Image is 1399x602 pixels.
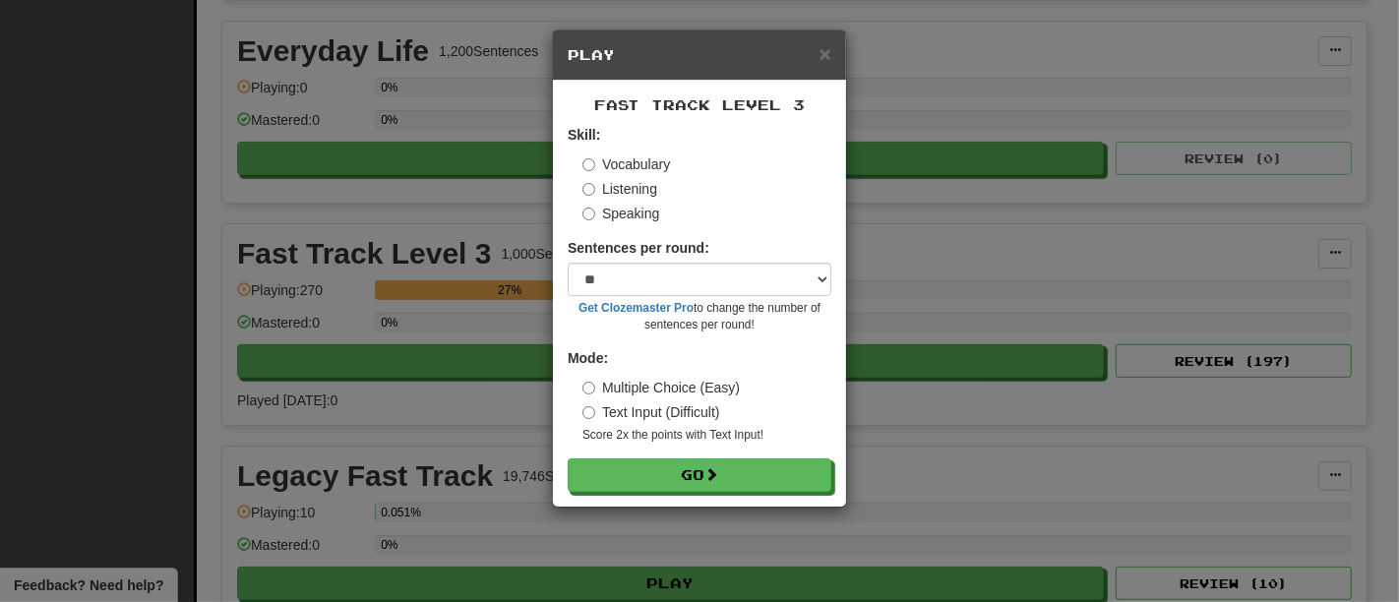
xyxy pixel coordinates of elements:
button: Go [568,458,831,492]
input: Vocabulary [582,158,595,171]
small: Score 2x the points with Text Input ! [582,427,831,444]
label: Text Input (Difficult) [582,402,720,422]
label: Speaking [582,204,659,223]
label: Listening [582,179,657,199]
span: Fast Track Level 3 [594,96,805,113]
span: × [820,42,831,65]
a: Get Clozemaster Pro [578,301,694,315]
input: Speaking [582,208,595,220]
label: Multiple Choice (Easy) [582,378,740,397]
input: Multiple Choice (Easy) [582,382,595,394]
button: Close [820,43,831,64]
input: Text Input (Difficult) [582,406,595,419]
input: Listening [582,183,595,196]
h5: Play [568,45,831,65]
strong: Mode: [568,350,608,366]
label: Sentences per round: [568,238,709,258]
small: to change the number of sentences per round! [568,300,831,333]
label: Vocabulary [582,154,670,174]
strong: Skill: [568,127,600,143]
